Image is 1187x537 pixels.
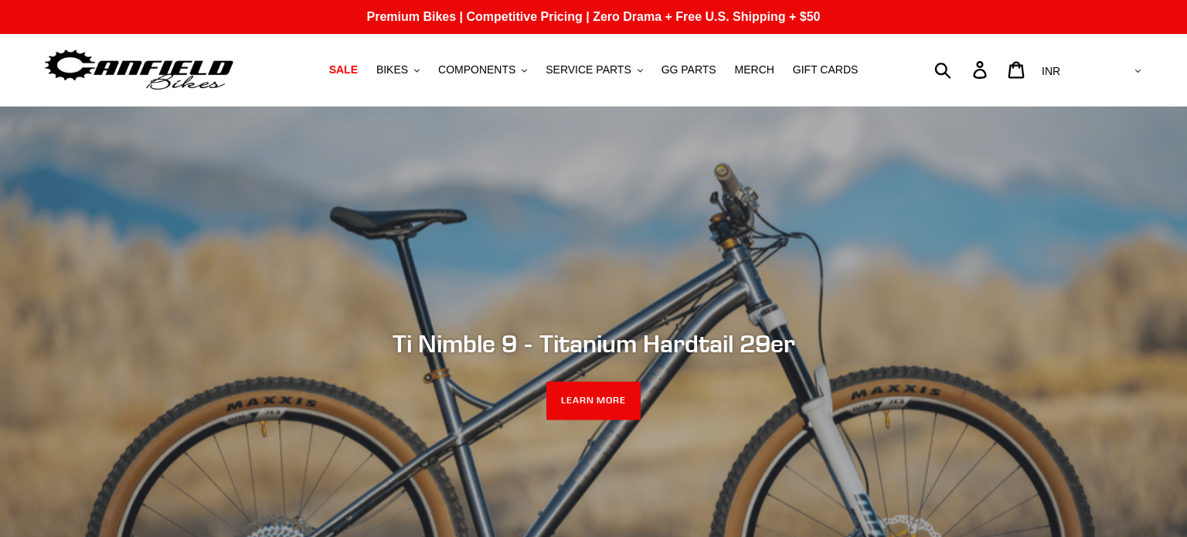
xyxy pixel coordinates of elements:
[662,63,716,76] span: GG PARTS
[546,63,631,76] span: SERVICE PARTS
[369,59,427,80] button: BIKES
[727,59,782,80] a: MERCH
[376,63,408,76] span: BIKES
[793,63,859,76] span: GIFT CARDS
[538,59,650,80] button: SERVICE PARTS
[943,53,982,87] input: Search
[438,63,515,76] span: COMPONENTS
[430,59,535,80] button: COMPONENTS
[43,46,236,94] img: Canfield Bikes
[785,59,866,80] a: GIFT CARDS
[329,63,358,76] span: SALE
[546,382,641,420] a: LEARN MORE
[321,59,366,80] a: SALE
[735,63,774,76] span: MERCH
[172,329,1015,359] h2: Ti Nimble 9 - Titanium Hardtail 29er
[654,59,724,80] a: GG PARTS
